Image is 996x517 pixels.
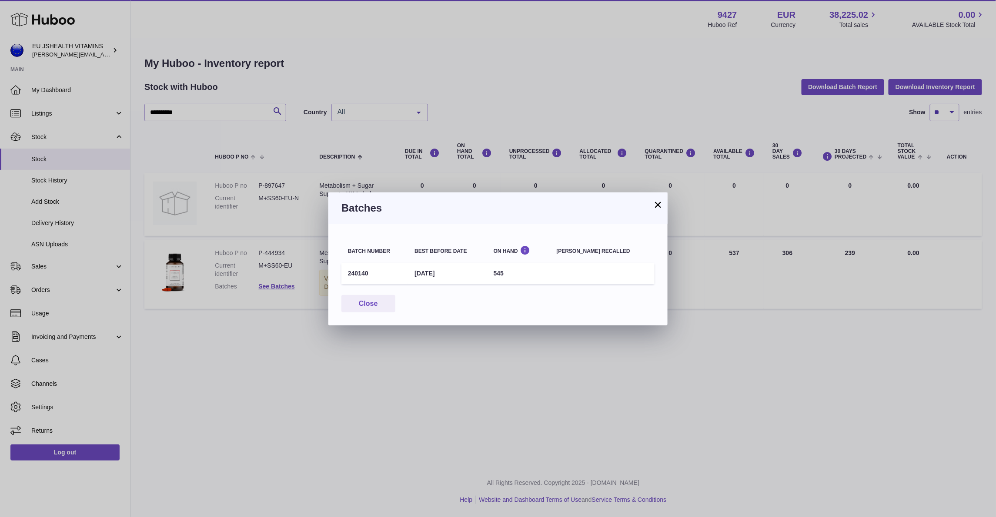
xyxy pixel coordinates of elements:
[653,199,663,210] button: ×
[341,263,408,284] td: 240140
[341,295,395,313] button: Close
[341,201,655,215] h3: Batches
[414,249,480,254] div: Best before date
[487,263,550,284] td: 545
[494,245,544,254] div: On Hand
[408,263,487,284] td: [DATE]
[557,249,648,254] div: [PERSON_NAME] recalled
[348,249,401,254] div: Batch number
